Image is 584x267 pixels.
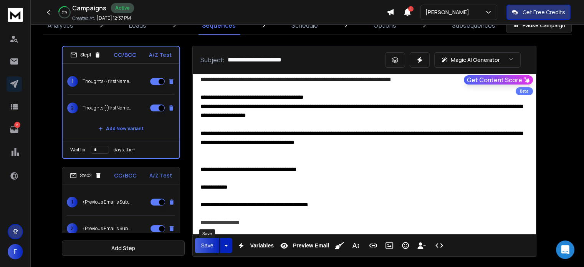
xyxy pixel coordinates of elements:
h1: Campaigns [72,3,106,13]
p: Schedule [291,21,318,30]
button: Add New Variant [92,121,150,136]
button: More Text [348,238,363,253]
div: Step 2 [70,172,102,179]
button: Save [195,238,220,253]
button: Get Content Score [464,75,533,85]
p: 8 [14,122,20,128]
p: Get Free Credits [523,8,565,16]
p: Created At: [72,15,95,22]
div: Active [111,3,134,13]
p: <Previous Email's Subject> [82,199,131,205]
span: 2 [67,103,78,113]
span: 1 [67,76,78,87]
p: Subsequences [452,21,495,30]
a: Sequences [197,16,240,35]
p: <Previous Email's Subject> [82,226,131,232]
p: A/Z Test [149,51,172,59]
p: Magic AI Generator [451,56,500,64]
div: Open Intercom Messenger [556,240,574,259]
button: Pause Campaign [506,18,572,33]
a: Subsequences [447,16,500,35]
div: Save [199,229,215,238]
a: 8 [7,122,22,137]
button: Add Step [62,240,185,256]
span: 1 [408,6,414,12]
button: Get Free Credits [506,5,571,20]
div: Beta [516,87,533,95]
button: Clean HTML [332,238,347,253]
p: Leads [129,21,146,30]
p: Analytics [48,21,73,30]
button: Code View [432,238,447,253]
a: Analytics [43,16,78,35]
p: Options [374,21,396,30]
button: Preview Email [277,238,331,253]
p: Thoughts {{firstName}}? [83,105,132,111]
a: Schedule [287,16,323,35]
button: Variables [234,238,275,253]
p: Sequences [202,21,236,30]
p: Thoughts {{firstName}}? [83,78,132,85]
img: logo [8,8,23,22]
div: Step 1 [70,51,101,58]
p: CC/BCC [114,172,137,179]
button: Emoticons [398,238,413,253]
span: Variables [248,242,275,249]
a: Leads [124,16,151,35]
li: Step1CC/BCCA/Z Test1Thoughts {{firstName}}?2Thoughts {{firstName}}?Add New VariantWait fordays, then [62,46,180,159]
button: Insert Image (Ctrl+P) [382,238,397,253]
p: Wait for [70,147,86,153]
p: Subject: [200,55,225,65]
p: A/Z Test [149,172,172,179]
span: 2 [67,223,78,234]
p: 31 % [62,10,67,15]
span: 1 [67,197,78,207]
p: [DATE] 12:37 PM [97,15,131,21]
button: Insert Unsubscribe Link [414,238,429,253]
p: days, then [114,147,136,153]
span: Preview Email [291,242,331,249]
button: Magic AI Generator [434,52,521,68]
button: F [8,244,23,259]
button: Insert Link (Ctrl+K) [366,238,381,253]
p: CC/BCC [114,51,136,59]
p: [PERSON_NAME] [425,8,472,16]
a: Options [369,16,401,35]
